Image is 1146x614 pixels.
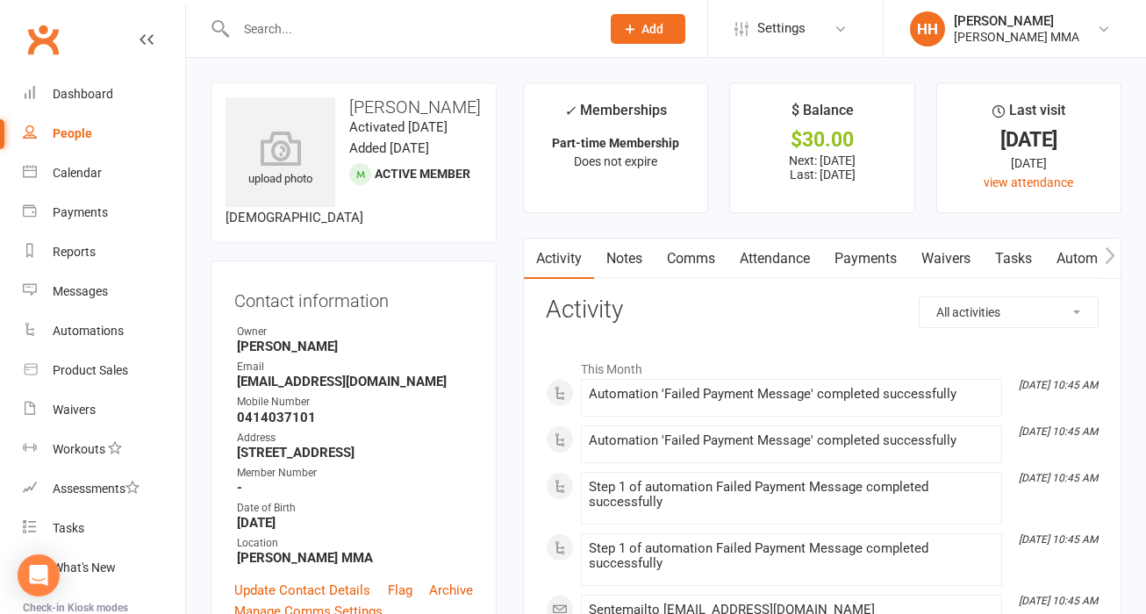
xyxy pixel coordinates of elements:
span: Settings [757,9,806,48]
div: What's New [53,560,116,575]
div: Waivers [53,403,96,417]
strong: [STREET_ADDRESS] [237,445,473,460]
time: Added [DATE] [349,140,429,156]
div: People [53,126,92,140]
div: Open Intercom Messenger [18,554,60,596]
div: Dashboard [53,87,113,101]
span: Active member [375,167,470,181]
div: Location [237,535,473,552]
div: Member Number [237,465,473,482]
span: Does not expire [574,154,657,168]
div: Address [237,430,473,446]
div: HH [910,11,945,46]
h3: Activity [546,296,1099,324]
a: Dashboard [23,75,185,114]
span: Add [641,22,663,36]
div: Mobile Number [237,394,473,411]
div: [DATE] [953,153,1105,173]
i: [DATE] 10:45 AM [1019,425,1098,438]
a: Messages [23,272,185,311]
strong: [PERSON_NAME] [237,339,473,354]
button: Add [611,14,685,44]
div: Assessments [53,482,140,496]
strong: [DATE] [237,515,473,531]
i: ✓ [564,103,576,119]
div: Workouts [53,442,105,456]
div: Payments [53,205,108,219]
a: Product Sales [23,351,185,390]
a: People [23,114,185,153]
strong: 0414037101 [237,410,473,425]
div: Reports [53,245,96,259]
div: Tasks [53,521,84,535]
a: Waivers [23,390,185,430]
div: Calendar [53,166,102,180]
div: Automation 'Failed Payment Message' completed successfully [589,387,994,402]
strong: - [237,480,473,496]
a: Archive [429,580,473,601]
a: What's New [23,548,185,588]
a: Comms [655,239,727,279]
div: [DATE] [953,131,1105,149]
a: Flag [388,580,412,601]
a: Assessments [23,469,185,509]
i: [DATE] 10:45 AM [1019,533,1098,546]
a: Update Contact Details [234,580,370,601]
div: Date of Birth [237,500,473,517]
a: Payments [23,193,185,232]
div: upload photo [226,131,335,189]
a: Tasks [23,509,185,548]
i: [DATE] 10:45 AM [1019,472,1098,484]
a: Clubworx [21,18,65,61]
div: Automation 'Failed Payment Message' completed successfully [589,433,994,448]
a: Waivers [909,239,983,279]
div: Automations [53,324,124,338]
a: Automations [23,311,185,351]
div: Step 1 of automation Failed Payment Message completed successfully [589,480,994,510]
div: Owner [237,324,473,340]
a: Reports [23,232,185,272]
div: Step 1 of automation Failed Payment Message completed successfully [589,541,994,571]
a: Notes [594,239,655,279]
div: Messages [53,284,108,298]
a: Calendar [23,153,185,193]
a: Activity [524,239,594,279]
div: $30.00 [746,131,898,149]
a: Workouts [23,430,185,469]
p: Next: [DATE] Last: [DATE] [746,153,898,182]
strong: [PERSON_NAME] MMA [237,550,473,566]
time: Activated [DATE] [349,119,448,135]
div: $ Balance [791,99,854,131]
h3: [PERSON_NAME] [226,97,482,117]
div: Product Sales [53,363,128,377]
i: [DATE] 10:45 AM [1019,379,1098,391]
h3: Contact information [234,284,473,311]
div: [PERSON_NAME] [954,13,1079,29]
strong: Part-time Membership [552,136,679,150]
div: Email [237,359,473,375]
div: Memberships [564,99,667,132]
strong: [EMAIL_ADDRESS][DOMAIN_NAME] [237,374,473,389]
div: Last visit [992,99,1065,131]
div: [PERSON_NAME] MMA [954,29,1079,45]
i: [DATE] 10:45 AM [1019,595,1098,607]
li: This Month [546,351,1099,379]
a: Tasks [983,239,1044,279]
a: Attendance [727,239,822,279]
a: view attendance [984,175,1073,189]
input: Search... [231,17,588,41]
a: Payments [822,239,909,279]
span: [DEMOGRAPHIC_DATA] [226,210,363,225]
